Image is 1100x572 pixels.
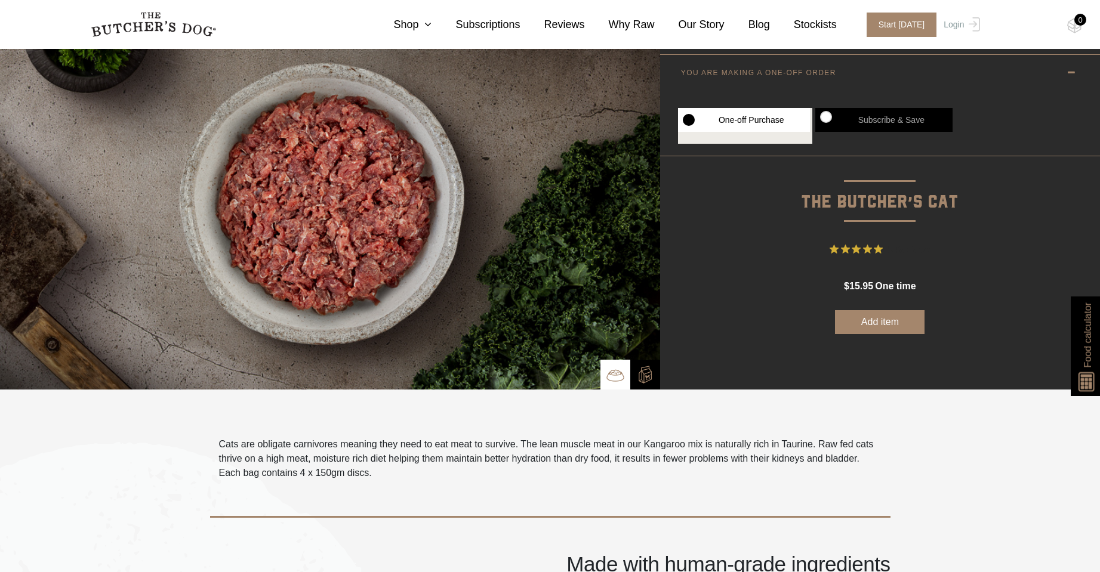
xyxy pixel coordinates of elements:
a: Our Story [655,17,725,33]
p: YOU ARE MAKING A ONE-OFF ORDER [681,69,836,77]
span: $ [844,281,849,291]
a: Login [941,13,979,37]
button: Rated 5 out of 5 stars from 5 reviews. Jump to reviews. [830,240,930,258]
p: The Butcher’s Cat [660,156,1100,217]
span: one time [875,281,916,291]
div: 0 [1074,14,1086,26]
a: Blog [725,17,770,33]
button: Add item [835,310,925,334]
img: TBD_Bowl.png [606,366,624,384]
a: YOU ARE MAKING A ONE-OFF ORDER [660,55,1100,90]
span: Food calculator [1080,302,1095,367]
img: TBD_Cart-Empty.png [1067,18,1082,33]
a: Subscriptions [432,17,520,33]
span: 15.95 [849,281,873,291]
a: Stockists [770,17,837,33]
a: Start [DATE] [855,13,941,37]
p: Each bag contains 4 x 150gm discs. [219,466,882,480]
img: TBD_Build-A-Box-2.png [636,366,654,384]
label: Subscribe & Save [815,108,953,132]
span: Start [DATE] [867,13,937,37]
span: 5 Reviews [888,240,930,258]
a: Why Raw [585,17,655,33]
label: One-off Purchase [678,108,810,132]
p: Cats are obligate carnivores meaning they need to eat meat to survive. The lean muscle meat in ou... [219,437,882,466]
a: Reviews [520,17,585,33]
a: Shop [369,17,432,33]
